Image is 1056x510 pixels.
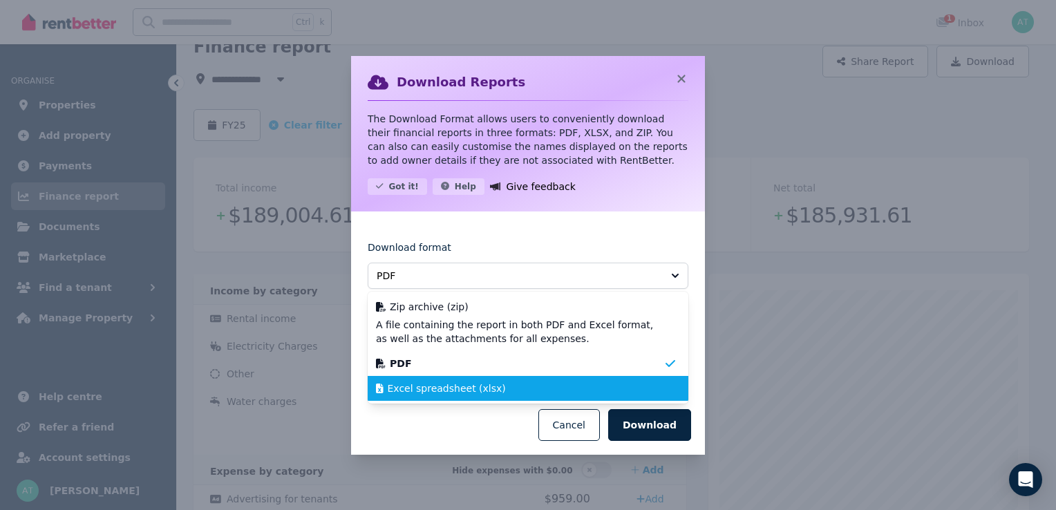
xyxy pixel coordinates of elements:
[433,178,484,195] button: Help
[608,409,691,441] button: Download
[397,73,525,92] h2: Download Reports
[368,263,688,289] button: PDF
[390,300,469,314] span: Zip archive (zip)
[368,292,688,404] ul: PDF
[377,269,660,283] span: PDF
[368,112,688,167] p: The Download Format allows users to conveniently download their financial reports in three format...
[388,381,506,395] span: Excel spreadsheet (xlsx)
[490,178,576,195] a: Give feedback
[1009,463,1042,496] div: Open Intercom Messenger
[376,318,663,346] span: A file containing the report in both PDF and Excel format, as well as the attachments for all exp...
[538,409,600,441] button: Cancel
[390,357,411,370] span: PDF
[368,240,451,263] label: Download format
[368,178,427,195] button: Got it!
